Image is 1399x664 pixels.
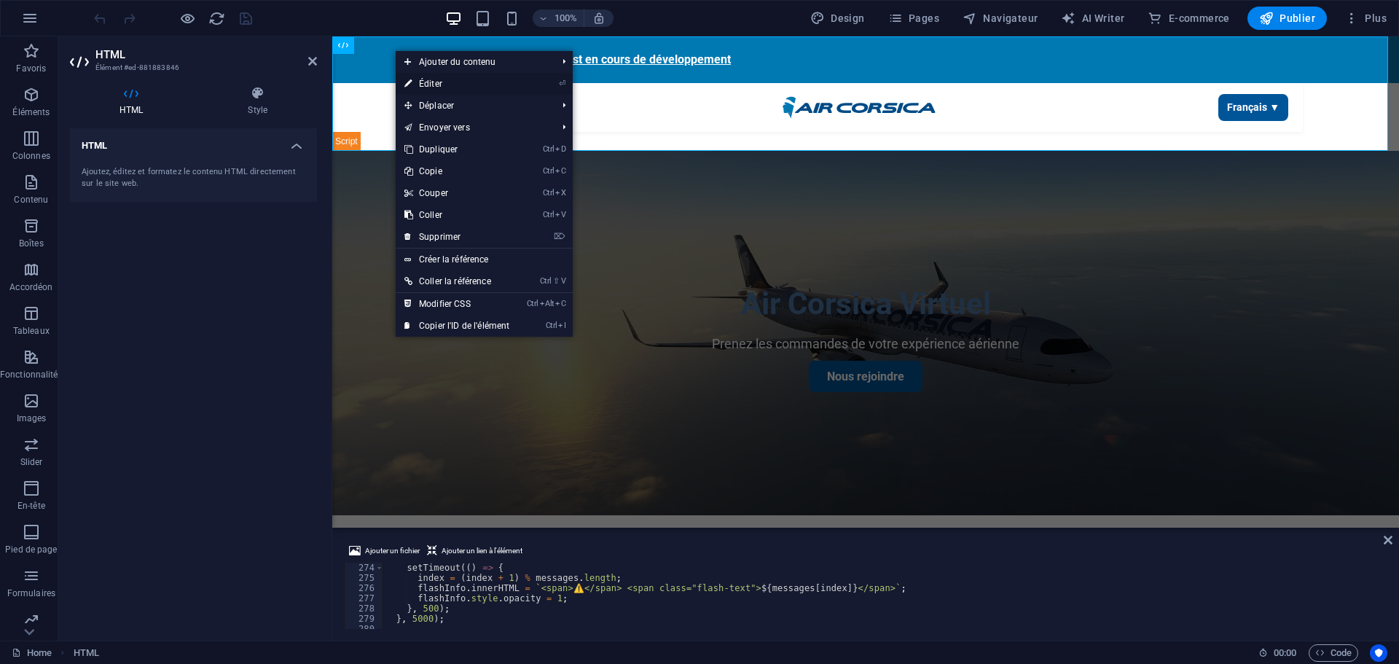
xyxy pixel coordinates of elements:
[82,166,305,190] div: Ajoutez, éditez et formatez le contenu HTML directement sur le site web.
[555,210,565,219] i: V
[345,593,384,604] div: 277
[396,315,518,337] a: CtrlICopier l'ID de l'élément
[347,542,422,560] button: Ajouter un fichier
[396,73,518,95] a: ⏎Éditer
[540,299,554,308] i: Alt
[396,204,518,226] a: CtrlVColler
[554,232,565,241] i: ⌦
[555,144,565,154] i: D
[555,299,565,308] i: C
[1284,647,1286,658] span: :
[95,48,317,61] h2: HTML
[1247,7,1327,30] button: Publier
[1259,11,1315,26] span: Publier
[13,325,50,337] p: Tableaux
[396,51,551,73] span: Ajouter du contenu
[561,276,565,286] i: V
[543,166,554,176] i: Ctrl
[540,276,552,286] i: Ctrl
[5,544,57,555] p: Pied de page
[345,604,384,614] div: 278
[1344,11,1387,26] span: Plus
[963,11,1038,26] span: Navigateur
[19,238,44,249] p: Boîtes
[345,614,384,624] div: 279
[555,166,565,176] i: C
[20,456,43,468] p: Slider
[74,644,99,662] span: Cliquez pour sélectionner. Double-cliquez pour modifier.
[543,210,554,219] i: Ctrl
[1274,644,1296,662] span: 00 00
[543,188,554,198] i: Ctrl
[208,9,225,27] button: reload
[888,11,939,26] span: Pages
[1370,644,1387,662] button: Usercentrics
[17,413,47,424] p: Images
[208,10,225,27] i: Actualiser la page
[396,160,518,182] a: CtrlCCopie
[592,12,606,25] i: Lors du redimensionnement, ajuster automatiquement le niveau de zoom en fonction de l'appareil sé...
[396,95,551,117] span: Déplacer
[70,128,317,155] h4: HTML
[882,7,945,30] button: Pages
[804,7,871,30] button: Design
[14,194,48,206] p: Contenu
[396,182,518,204] a: CtrlXCouper
[1258,644,1297,662] h6: Durée de la session
[396,226,518,248] a: ⌦Supprimer
[12,644,52,662] a: Cliquez pour annuler la sélection. Double-cliquez pour ouvrir Pages.
[396,117,551,138] a: Envoyer vers
[396,249,573,270] a: Créer la référence
[533,9,584,27] button: 100%
[804,7,871,30] div: Design (Ctrl+Alt+Y)
[1148,11,1229,26] span: E-commerce
[345,583,384,593] div: 276
[70,86,198,117] h4: HTML
[543,144,554,154] i: Ctrl
[1339,7,1392,30] button: Plus
[425,542,525,560] button: Ajouter un lien à l'élément
[9,281,52,293] p: Accordéon
[527,299,538,308] i: Ctrl
[198,86,317,117] h4: Style
[559,79,565,88] i: ⏎
[553,276,560,286] i: ⇧
[12,150,50,162] p: Colonnes
[7,587,55,599] p: Formulaires
[365,542,420,560] span: Ajouter un fichier
[554,9,578,27] h6: 100%
[74,644,99,662] nav: breadcrumb
[16,63,46,74] p: Favoris
[1055,7,1130,30] button: AI Writer
[558,321,565,330] i: I
[95,61,288,74] h3: Élément #ed-881883846
[12,106,50,118] p: Éléments
[1309,644,1358,662] button: Code
[345,573,384,583] div: 275
[957,7,1043,30] button: Navigateur
[345,563,384,573] div: 274
[345,624,384,634] div: 280
[546,321,557,330] i: Ctrl
[396,270,518,292] a: Ctrl⇧VColler la référence
[442,542,522,560] span: Ajouter un lien à l'élément
[555,188,565,198] i: X
[396,138,518,160] a: CtrlDDupliquer
[810,11,865,26] span: Design
[396,293,518,315] a: CtrlAltCModifier CSS
[1061,11,1124,26] span: AI Writer
[1315,644,1352,662] span: Code
[17,500,45,512] p: En-tête
[1142,7,1235,30] button: E-commerce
